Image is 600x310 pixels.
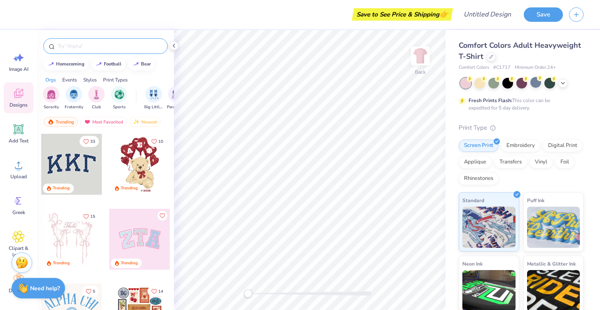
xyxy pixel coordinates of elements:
[104,62,122,66] div: football
[45,76,56,84] div: Orgs
[148,136,167,147] button: Like
[84,119,91,125] img: most_fav.gif
[88,86,105,110] div: filter for Club
[462,259,483,268] span: Neon Ink
[90,214,95,219] span: 15
[111,86,127,110] div: filter for Sports
[48,62,54,67] img: trend_line.gif
[121,185,138,191] div: Trending
[149,90,158,99] img: Big Little Reveal Image
[459,140,499,152] div: Screen Print
[457,6,518,23] input: Untitled Design
[515,64,556,71] span: Minimum Order: 24 +
[92,90,101,99] img: Club Image
[459,123,584,133] div: Print Type
[69,90,78,99] img: Fraternity Image
[158,289,163,294] span: 14
[47,90,56,99] img: Sorority Image
[141,62,151,66] div: bear
[47,119,54,125] img: trending.gif
[111,86,127,110] button: filter button
[462,196,484,205] span: Standard
[244,289,252,298] div: Accessibility label
[43,86,59,110] button: filter button
[115,90,124,99] img: Sports Image
[555,156,574,168] div: Foil
[459,156,492,168] div: Applique
[9,66,28,72] span: Image AI
[167,104,186,110] span: Parent's Weekend
[527,207,580,248] img: Puff Ink
[543,140,583,152] div: Digital Print
[144,86,163,110] button: filter button
[133,62,139,67] img: trend_line.gif
[354,8,451,21] div: Save to See Price & Shipping
[91,58,125,70] button: football
[43,58,88,70] button: homecoming
[501,140,540,152] div: Embroidery
[65,86,83,110] div: filter for Fraternity
[415,68,426,76] div: Back
[459,172,499,185] div: Rhinestones
[459,40,581,61] span: Comfort Colors Adult Heavyweight T-Shirt
[527,259,576,268] span: Metallic & Glitter Ink
[90,140,95,144] span: 33
[148,286,167,297] button: Like
[113,104,126,110] span: Sports
[62,76,77,84] div: Events
[128,58,155,70] button: bear
[167,86,186,110] button: filter button
[167,86,186,110] div: filter for Parent's Weekend
[157,211,167,221] button: Like
[56,62,84,66] div: homecoming
[65,104,83,110] span: Fraternity
[530,156,553,168] div: Vinyl
[80,211,99,222] button: Like
[30,284,60,292] strong: Need help?
[121,260,138,266] div: Trending
[65,86,83,110] button: filter button
[459,64,489,71] span: Comfort Colors
[53,185,70,191] div: Trending
[9,138,28,144] span: Add Text
[10,173,27,180] span: Upload
[57,42,162,50] input: Try "Alpha"
[133,119,140,125] img: newest.gif
[144,104,163,110] span: Big Little Reveal
[469,97,570,112] div: This color can be expedited for 5 day delivery.
[88,86,105,110] button: filter button
[80,117,127,127] div: Most Favorited
[144,86,163,110] div: filter for Big Little Reveal
[43,86,59,110] div: filter for Sorority
[93,289,95,294] span: 5
[80,136,99,147] button: Like
[83,76,97,84] div: Styles
[524,7,563,22] button: Save
[5,245,32,258] span: Clipart & logos
[172,90,181,99] img: Parent's Weekend Image
[9,287,28,294] span: Decorate
[44,104,59,110] span: Sorority
[527,196,544,205] span: Puff Ink
[103,76,128,84] div: Print Types
[158,140,163,144] span: 10
[412,48,429,64] img: Back
[493,64,511,71] span: # C1717
[9,102,28,108] span: Designs
[462,207,516,248] img: Standard
[53,260,70,266] div: Trending
[92,104,101,110] span: Club
[96,62,102,67] img: trend_line.gif
[82,286,99,297] button: Like
[439,9,448,19] span: 👉
[12,209,25,216] span: Greek
[469,97,512,104] strong: Fresh Prints Flash:
[494,156,527,168] div: Transfers
[44,117,78,127] div: Trending
[129,117,161,127] div: Newest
